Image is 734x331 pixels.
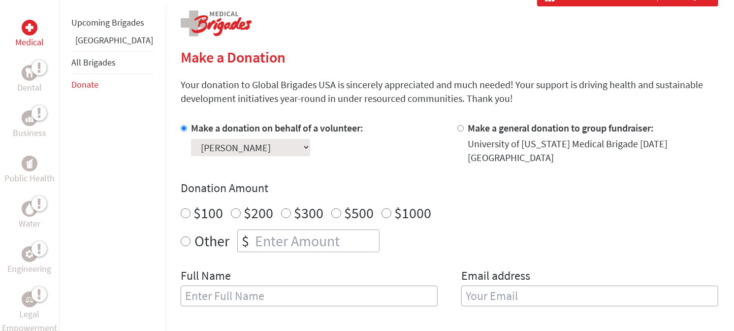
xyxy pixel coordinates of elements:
div: $ [238,230,253,252]
div: Legal Empowerment [22,292,37,307]
label: Email address [461,268,530,286]
img: Medical [26,24,33,32]
label: $1000 [394,203,431,222]
p: Business [13,126,46,140]
div: Business [22,110,37,126]
li: All Brigades [71,51,153,74]
a: BusinessBusiness [13,110,46,140]
p: Medical [15,35,44,49]
img: Legal Empowerment [26,297,33,302]
h4: Donation Amount [181,180,718,196]
a: Donate [71,79,98,90]
a: WaterWater [19,201,40,231]
p: Your donation to Global Brigades USA is sincerely appreciated and much needed! Your support is dr... [181,78,718,105]
label: $200 [244,203,273,222]
a: DentalDental [17,65,42,95]
div: University of [US_STATE] Medical Brigade [DATE] [GEOGRAPHIC_DATA] [468,137,718,165]
label: Other [194,230,229,252]
p: Public Health [4,171,55,185]
input: Your Email [461,286,718,306]
div: Dental [22,65,37,81]
label: $500 [344,203,374,222]
div: Engineering [22,246,37,262]
div: Medical [22,20,37,35]
label: Make a general donation to group fundraiser: [468,122,654,134]
img: Dental [26,68,33,77]
label: Make a donation on behalf of a volunteer: [191,122,363,134]
img: Engineering [26,250,33,258]
img: logo-medical.png [181,10,252,36]
a: [GEOGRAPHIC_DATA] [75,34,153,46]
a: Upcoming Brigades [71,17,144,28]
li: Donate [71,74,153,96]
img: Public Health [26,159,33,168]
a: All Brigades [71,57,116,68]
a: MedicalMedical [15,20,44,49]
label: $100 [193,203,223,222]
input: Enter Full Name [181,286,438,306]
a: Public HealthPublic Health [4,156,55,185]
p: Water [19,217,40,231]
label: $300 [294,203,323,222]
div: Water [22,201,37,217]
li: Upcoming Brigades [71,12,153,33]
div: Public Health [22,156,37,171]
p: Engineering [8,262,52,276]
h2: Make a Donation [181,48,718,66]
label: Full Name [181,268,231,286]
p: Dental [17,81,42,95]
a: EngineeringEngineering [8,246,52,276]
li: Guatemala [71,33,153,51]
img: Business [26,114,33,122]
img: Water [26,203,33,214]
input: Enter Amount [253,230,379,252]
